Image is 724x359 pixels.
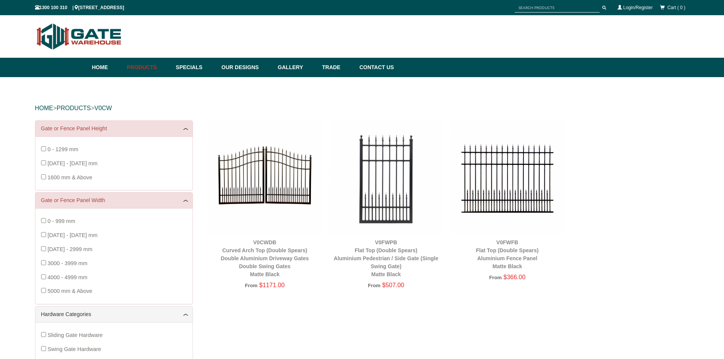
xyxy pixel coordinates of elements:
[48,274,88,280] span: 4000 - 4999 mm
[382,282,404,288] span: $507.00
[41,196,187,204] a: Gate or Fence Panel Width
[515,3,600,13] input: SEARCH PRODUCTS
[48,218,75,224] span: 0 - 999 mm
[450,120,564,234] img: V0FWFB - Flat Top (Double Spears) - Aluminium Fence Panel - Matte Black - Gate Warehouse
[92,58,123,77] a: Home
[259,282,285,288] span: $1171.00
[48,232,97,238] span: [DATE] - [DATE] mm
[503,274,525,280] span: $366.00
[172,58,218,77] a: Specials
[356,58,394,77] a: Contact Us
[48,146,78,152] span: 0 - 1299 mm
[667,5,685,10] span: Cart ( 0 )
[334,239,438,277] a: V0FWPBFlat Top (Double Spears)Aluminium Pedestrian / Side Gate (Single Swing Gate)Matte Black
[208,120,322,234] img: V0CWDB - Curved Arch Top (Double Spears) - Double Aluminium Driveway Gates - Double Swing Gates -...
[368,283,380,288] span: From
[41,310,187,318] a: Hardware Categories
[221,239,309,277] a: V0CWDBCurved Arch Top (Double Spears)Double Aluminium Driveway GatesDouble Swing GatesMatte Black
[318,58,355,77] a: Trade
[489,275,502,280] span: From
[48,288,92,294] span: 5000 mm & Above
[57,105,91,111] a: PRODUCTS
[245,283,258,288] span: From
[218,58,274,77] a: Our Designs
[123,58,172,77] a: Products
[623,5,652,10] a: Login/Register
[48,246,92,252] span: [DATE] - 2999 mm
[48,160,97,166] span: [DATE] - [DATE] mm
[329,120,443,234] img: V0FWPB - Flat Top (Double Spears) - Aluminium Pedestrian / Side Gate (Single Swing Gate) - Matte ...
[48,332,103,338] span: Sliding Gate Hardware
[35,5,124,10] span: 1300 100 310 | [STREET_ADDRESS]
[48,260,88,266] span: 3000 - 3999 mm
[48,174,92,180] span: 1600 mm & Above
[94,105,112,111] a: v0cw
[35,96,689,120] div: > >
[274,58,318,77] a: Gallery
[41,125,187,133] a: Gate or Fence Panel Height
[476,239,539,269] a: V0FWFBFlat Top (Double Spears)Aluminium Fence PanelMatte Black
[35,105,53,111] a: HOME
[35,19,124,54] img: Gate Warehouse
[48,346,101,352] span: Swing Gate Hardware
